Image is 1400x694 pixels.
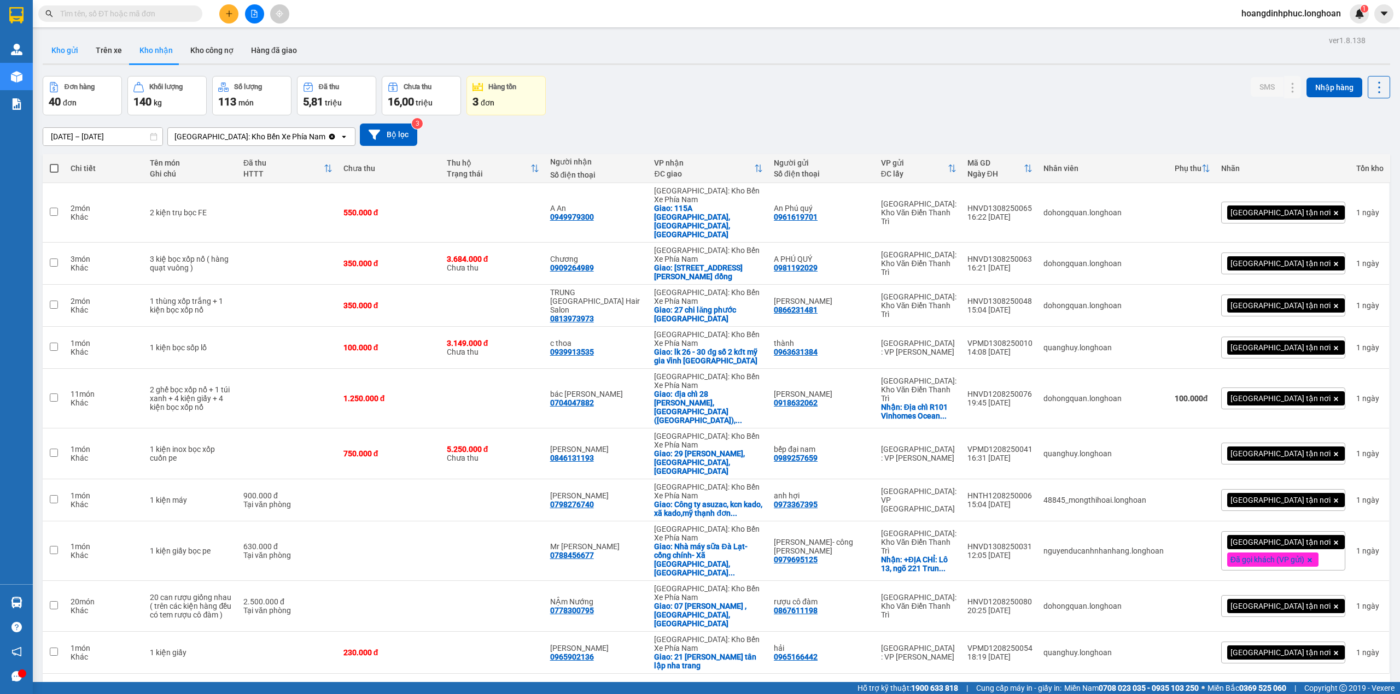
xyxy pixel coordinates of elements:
div: [GEOGRAPHIC_DATA]: Kho Bến Xe Phía Nam [654,432,763,449]
div: HNTH1208250006 [967,491,1032,500]
div: Người gửi [774,158,870,167]
div: Khác [71,454,139,462]
div: Số điện thoại [550,170,644,179]
div: [GEOGRAPHIC_DATA]: Kho Bến Xe Phía Nam [654,372,763,390]
div: 1 [1356,208,1384,217]
button: Hàng tồn3đơn [466,76,546,115]
div: 230.000 đ [343,648,436,657]
div: Khác [71,500,139,509]
div: dohongquan.longhoan [1043,301,1164,310]
div: 15:04 [DATE] [967,500,1032,509]
span: Miền Nam [1064,682,1199,694]
span: Đã gọi khách (VP gửi) [1230,555,1304,564]
div: TRUNG SEOUL Hair Salon [550,288,644,314]
button: Khối lượng140kg [127,76,207,115]
div: Giao: lk 26 - 30 đg số 2 kđt mỹ gia vĩnh thái nha trang [654,348,763,365]
div: Phong Nhân [774,297,870,305]
span: kg [154,98,162,107]
div: Giao: 21 nguyễn thiện thuật tân lập nha trang [654,652,763,670]
div: Giao: 07 Hoàng Diệu , phường 5, TP đà lạt [654,602,763,628]
div: 0866231481 [774,305,818,314]
div: VPMD1208250041 [967,445,1032,454]
div: 1 [1356,496,1384,504]
div: Chưa thu [404,83,431,91]
span: message [11,671,22,681]
th: Toggle SortBy [962,154,1038,183]
div: A An [550,204,644,213]
div: Chưa thu [447,255,539,272]
span: Hỗ trợ kỹ thuật: [857,682,958,694]
div: 0939913535 [550,348,594,356]
div: Đơn hàng [65,83,95,91]
div: HTTT [243,169,324,178]
span: đơn [63,98,77,107]
div: 0788456677 [550,551,594,560]
span: ngày [1362,496,1379,504]
div: 3 kiệ bọc xốp nổ ( hàng quạt vuông ) [150,255,232,272]
div: 1 thùng xốp trắng + 1 kiện bọc xốp nổ [150,297,232,314]
div: HNVD1208250076 [967,390,1032,398]
div: Chi tiết [71,164,139,173]
div: 1 [1356,546,1384,555]
div: Trạng thái [447,169,530,178]
div: 0813973973 [550,314,594,323]
div: Khác [71,551,139,560]
sup: 3 [412,118,423,129]
div: thành [774,339,870,348]
div: dohongquan.longhoan [1043,208,1164,217]
div: 1 món [71,542,139,551]
div: 11 món [71,390,139,398]
div: 1 món [71,445,139,454]
div: HNVD1308250063 [967,255,1032,263]
div: Chưa thu [343,164,436,173]
div: dohongquan.longhoan [1043,259,1164,268]
span: plus [225,10,233,17]
div: 2 kiện trụ bọc FE [150,208,232,217]
span: 140 [133,95,151,108]
span: triệu [416,98,433,107]
div: 0704047882 [550,398,594,407]
button: Đơn hàng40đơn [43,76,122,115]
div: Nhãn [1221,164,1345,173]
div: c thoa [550,339,644,348]
svg: open [340,132,348,141]
strong: 1900 633 818 [911,684,958,692]
div: anh hợi [774,491,870,500]
button: Kho gửi [43,37,87,63]
button: Bộ lọc [360,123,417,146]
strong: 100.000 đ [1175,394,1208,403]
input: Select a date range. [43,128,162,145]
span: ngày [1362,343,1379,352]
div: lena Vu [550,445,644,454]
button: plus [219,4,238,23]
div: 0846131193 [550,454,594,462]
div: Nhận: +ĐỊA CHỈ: Lô 13, ngõ 221 Trung Kính, Yên Hòa, Hà Nội [881,555,956,573]
div: quanghuy.longhoan [1043,449,1164,458]
div: Khác [71,305,139,314]
div: [GEOGRAPHIC_DATA]: Kho Bến Xe Phía Nam [654,186,763,204]
div: Tồn kho [1356,164,1384,173]
span: [GEOGRAPHIC_DATA] tận nơi [1230,258,1331,268]
span: 40 [49,95,61,108]
button: SMS [1251,77,1284,97]
div: 5.250.000 đ [447,445,539,454]
th: Toggle SortBy [238,154,338,183]
div: A PHÚ QUÝ [774,255,870,263]
div: [GEOGRAPHIC_DATA]: Kho Bến Xe Phía Nam [654,288,763,305]
div: 900.000 đ [243,491,332,500]
span: 16,00 [388,95,414,108]
div: [GEOGRAPHIC_DATA]: Kho Văn Điển Thanh Trì [881,250,956,277]
th: Toggle SortBy [876,154,962,183]
button: Chưa thu16,00 triệu [382,76,461,115]
div: [GEOGRAPHIC_DATA] : VP [PERSON_NAME] [881,644,956,661]
div: Khác [71,213,139,221]
span: ngày [1362,394,1379,403]
div: 18:19 [DATE] [967,652,1032,661]
div: Tại văn phòng [243,500,332,509]
span: copyright [1339,684,1347,692]
div: [GEOGRAPHIC_DATA]: Kho Văn Điển Thanh Trì [881,529,956,555]
div: 0918632062 [774,398,818,407]
div: 0981192029 [774,263,818,272]
div: 48845_mongthihoai.longhoan [1043,496,1164,504]
span: [GEOGRAPHIC_DATA] tận nơi [1230,648,1331,657]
